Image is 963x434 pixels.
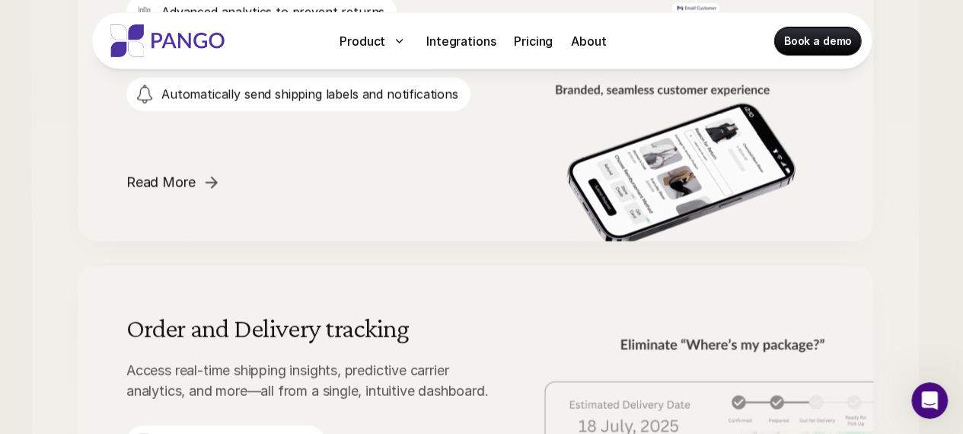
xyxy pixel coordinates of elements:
p: Book a demo [784,34,852,49]
p: Read More [126,172,195,193]
h3: Order and Delivery tracking [126,314,504,342]
a: About [565,29,612,53]
span: Read More [126,172,221,193]
p: Pricing [514,32,553,50]
a: Integrations [420,29,502,53]
a: Pricing [508,29,559,53]
p: Automatically send shipping labels and notifications [161,86,458,103]
iframe: Intercom live chat [911,382,948,419]
img: The best return portal ever existed. [491,49,824,299]
p: About [571,32,606,50]
p: Product [340,32,385,50]
p: Access real-time shipping insights, predictive carrier analytics, and more—all from a single, int... [126,360,504,401]
a: Book a demo [775,27,861,55]
p: Integrations [426,32,496,50]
